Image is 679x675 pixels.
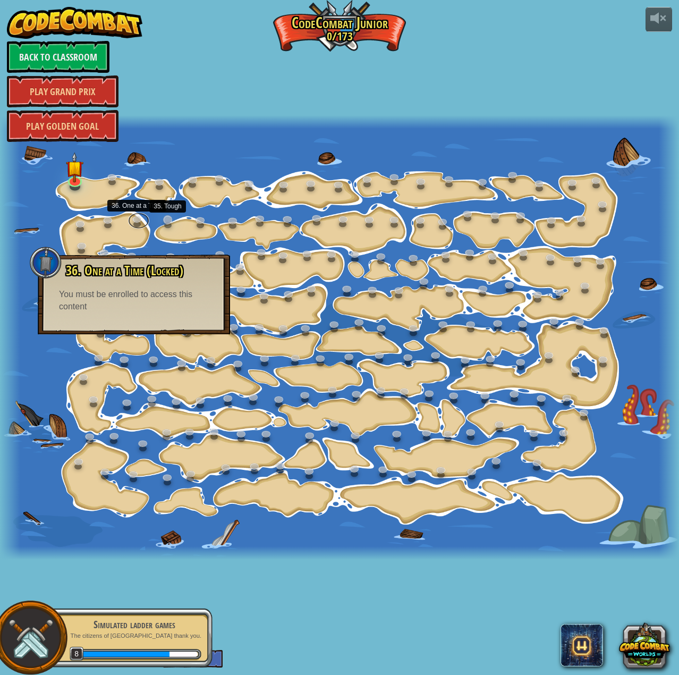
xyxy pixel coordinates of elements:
p: The citizens of [GEOGRAPHIC_DATA] thank you. [67,632,201,640]
img: CodeCombat - Learn how to code by playing a game [7,7,143,39]
button: Adjust volume [646,7,672,32]
img: swords.png [6,614,55,662]
a: Play Golden Goal [7,110,118,142]
div: Simulated ladder games [67,617,201,632]
a: Play Grand Prix [7,75,118,107]
img: level-banner-started.png [66,152,84,182]
div: You must be enrolled to access this content [59,289,209,313]
span: 36. One at a Time (Locked) [66,261,183,280]
span: 8 [70,647,84,661]
a: Back to Classroom [7,41,109,73]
